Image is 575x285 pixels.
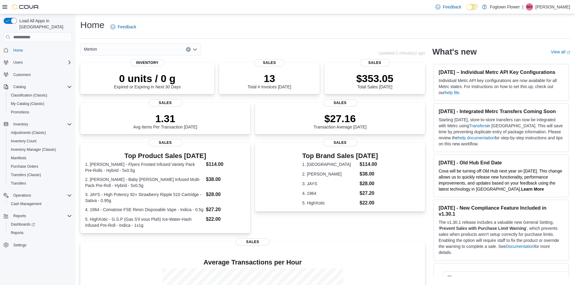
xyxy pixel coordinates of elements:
span: MH [527,3,532,11]
span: Catalog [13,84,26,89]
button: Settings [1,241,74,249]
h3: Top Product Sales [DATE] [85,152,245,160]
button: Reports [6,229,74,237]
a: Inventory Manager (Classic) [8,146,59,153]
button: Clear input [186,47,191,52]
p: 1.31 [133,112,197,125]
span: Sales [149,99,182,106]
dt: 5. HighXotic [302,200,357,206]
dd: $22.00 [359,199,378,207]
p: 0 units / 0 g [114,72,181,84]
span: Home [13,48,23,53]
dt: 4. 1964 - Comatose FSE Resin Disposable Vape - Indica - 0.5g [85,207,203,213]
span: Transfers [8,180,72,187]
input: Dark Mode [466,4,479,10]
a: Feedback [108,21,139,33]
p: Starting [DATE], store-to-store transfers can now be integrated with Metrc using in [GEOGRAPHIC_D... [439,117,564,147]
div: Mark Hiebert [526,3,533,11]
dd: $114.00 [206,161,245,168]
span: Sales [360,59,390,66]
span: Adjustments (Classic) [11,130,46,135]
button: Catalog [11,83,28,90]
span: Users [13,60,23,65]
a: Feedback [433,1,464,13]
dd: $38.00 [359,170,378,178]
span: Sales [323,99,357,106]
a: Inventory Count [8,138,39,145]
span: Manifests [11,156,26,160]
dt: 5. HighXotic - G.S.P (Gas S'il vous Plaît) Ice-Water-Hash Infused Pre-Roll - Indica - 1x1g [85,216,203,228]
button: My Catalog (Classic) [6,100,74,108]
h3: [DATE] – Individual Metrc API Key Configurations [439,69,564,75]
h3: [DATE] - Integrated Metrc Transfers Coming Soon [439,108,564,114]
dt: 4. 1964 [302,190,357,196]
div: Avg Items Per Transaction [DATE] [133,112,197,129]
span: Catalog [11,83,72,90]
span: Sales [254,59,285,66]
dt: 3. JAYS - High Potency 92+ Strawberry Ripple 510 Cartridge - Sativa - 0.95g [85,192,203,204]
button: Manifests [6,154,74,162]
span: My Catalog (Classic) [11,101,44,106]
h3: [DATE] - Old Hub End Date [439,160,564,166]
a: Customers [11,71,33,78]
div: Total Sales [DATE] [356,72,393,89]
p: The v1.30.1 release includes a valuable new General Setting, ' ', which prevents sales when produ... [439,219,564,255]
p: Updated 1 minute(s) ago [379,51,425,55]
a: Dashboards [6,220,74,229]
span: Promotions [8,109,72,116]
span: Inventory [13,122,28,127]
span: Manifests [8,154,72,162]
a: View allExternal link [551,49,570,54]
p: 13 [248,72,291,84]
a: help file [445,90,459,95]
span: Operations [13,193,31,198]
h1: Home [80,19,104,31]
span: Promotions [11,110,29,115]
nav: Complex example [4,43,72,265]
a: Home [11,47,25,54]
span: Dashboards [11,222,35,227]
dd: $28.00 [359,180,378,187]
a: Cash Management [8,200,44,207]
span: Sales [323,139,357,146]
span: Cova will be turning off Old Hub next year on [DATE]. This change allows us to quickly release ne... [439,169,562,192]
p: $27.16 [314,112,367,125]
div: Total # Invoices [DATE] [248,72,291,89]
span: Inventory Manager (Classic) [11,147,56,152]
span: Cash Management [11,201,41,206]
span: Inventory Count [8,138,72,145]
a: Manifests [8,154,29,162]
span: Inventory [130,59,164,66]
span: Settings [11,241,72,249]
span: Feedback [443,4,461,10]
dd: $38.00 [206,176,245,183]
a: Reports [8,229,26,236]
dt: 2. [PERSON_NAME] [302,171,357,177]
dd: $114.00 [359,161,378,168]
span: Transfers (Classic) [8,171,72,179]
span: Merton [84,46,97,53]
span: Classification (Classic) [11,93,47,98]
a: help documentation [458,135,495,140]
span: Classification (Classic) [8,92,72,99]
dd: $28.00 [206,191,245,198]
p: | [522,3,523,11]
span: Adjustments (Classic) [8,129,72,136]
h4: Average Transactions per Hour [85,259,420,266]
a: Documentation [506,244,534,249]
button: Users [1,58,74,67]
dt: 3. JAYS [302,181,357,187]
button: Users [11,59,25,66]
dt: 1. [PERSON_NAME] - Flyers Frosted Infused Variety Pack Pre-Rolls - Hybrid - 5x0.5g [85,161,203,173]
span: Customers [11,71,72,78]
button: Transfers (Classic) [6,171,74,179]
span: Cash Management [8,200,72,207]
a: Transfers [8,180,28,187]
span: Inventory Count [11,139,37,144]
button: Transfers [6,179,74,188]
button: Open list of options [193,47,197,52]
button: Adjustments (Classic) [6,128,74,137]
span: Purchase Orders [11,164,38,169]
span: Operations [11,192,72,199]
